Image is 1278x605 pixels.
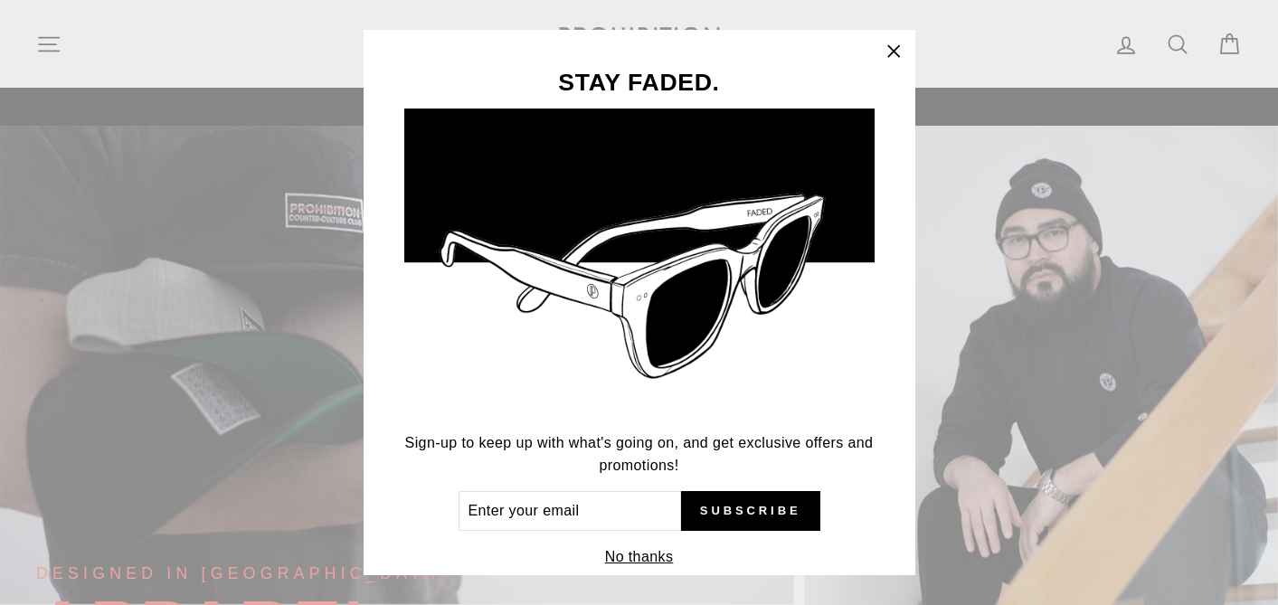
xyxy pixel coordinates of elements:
[681,491,820,531] button: Subscribe
[404,431,875,477] p: Sign-up to keep up with what's going on, and get exclusive offers and promotions!
[404,71,875,95] h3: STAY FADED.
[459,491,681,531] input: Enter your email
[600,544,679,570] button: No thanks
[700,503,801,519] span: Subscribe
